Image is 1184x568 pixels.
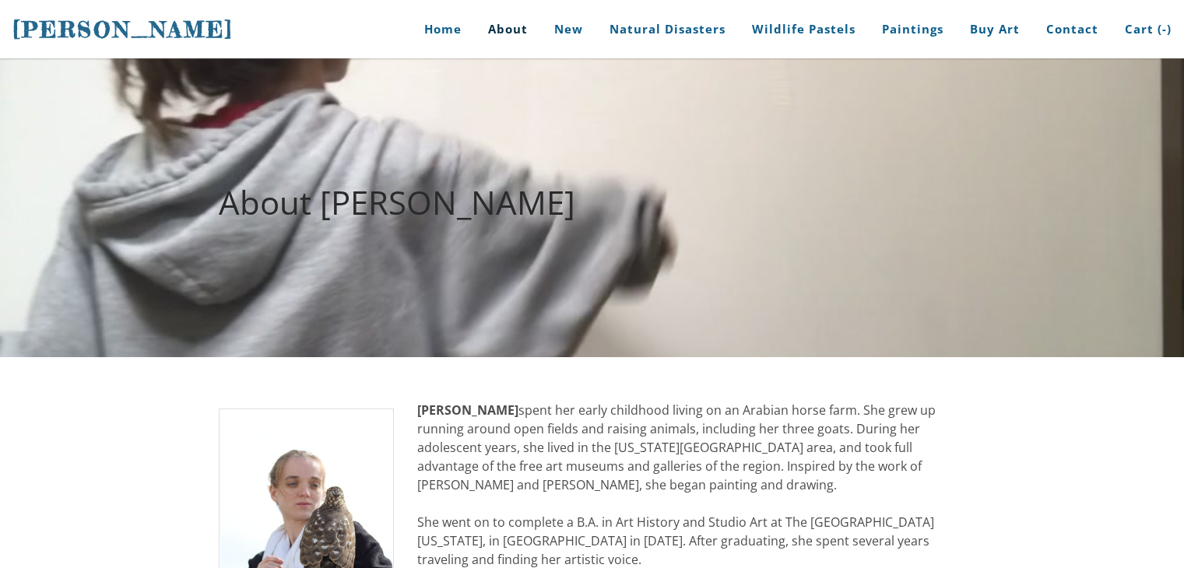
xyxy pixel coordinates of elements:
[12,15,234,44] a: [PERSON_NAME]
[12,16,234,43] span: [PERSON_NAME]
[219,180,575,224] font: About [PERSON_NAME]
[417,401,518,419] strong: [PERSON_NAME]
[1162,21,1167,37] span: -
